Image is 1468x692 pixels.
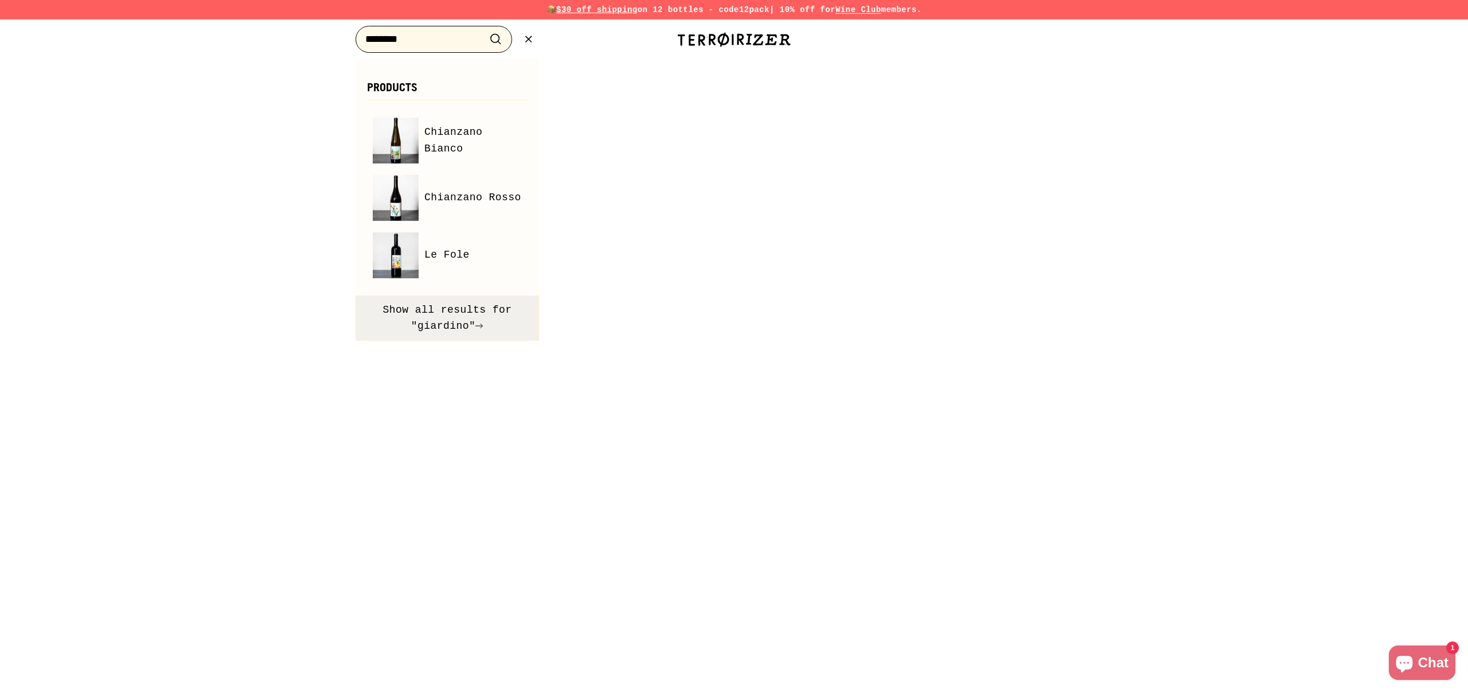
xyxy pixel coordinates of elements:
[1385,646,1459,683] inbox-online-store-chat: Shopify online store chat
[739,5,770,14] strong: 12pack
[373,175,522,221] a: Chianzano Rosso Chianzano Rosso
[367,81,528,100] h3: Products
[373,118,522,164] a: Chianzano Bianco Chianzano Bianco
[424,247,470,263] span: Le Fole
[373,175,419,221] img: Chianzano Rosso
[424,124,522,157] span: Chianzano Bianco
[373,232,522,278] a: Le Fole Le Fole
[356,296,539,341] button: Show all results for "giardino"
[327,3,1141,16] p: 📦 on 12 bottles - code | 10% off for members.
[373,118,419,164] img: Chianzano Bianco
[835,5,881,14] a: Wine Club
[556,5,638,14] span: $30 off shipping
[424,189,521,206] span: Chianzano Rosso
[373,232,419,278] img: Le Fole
